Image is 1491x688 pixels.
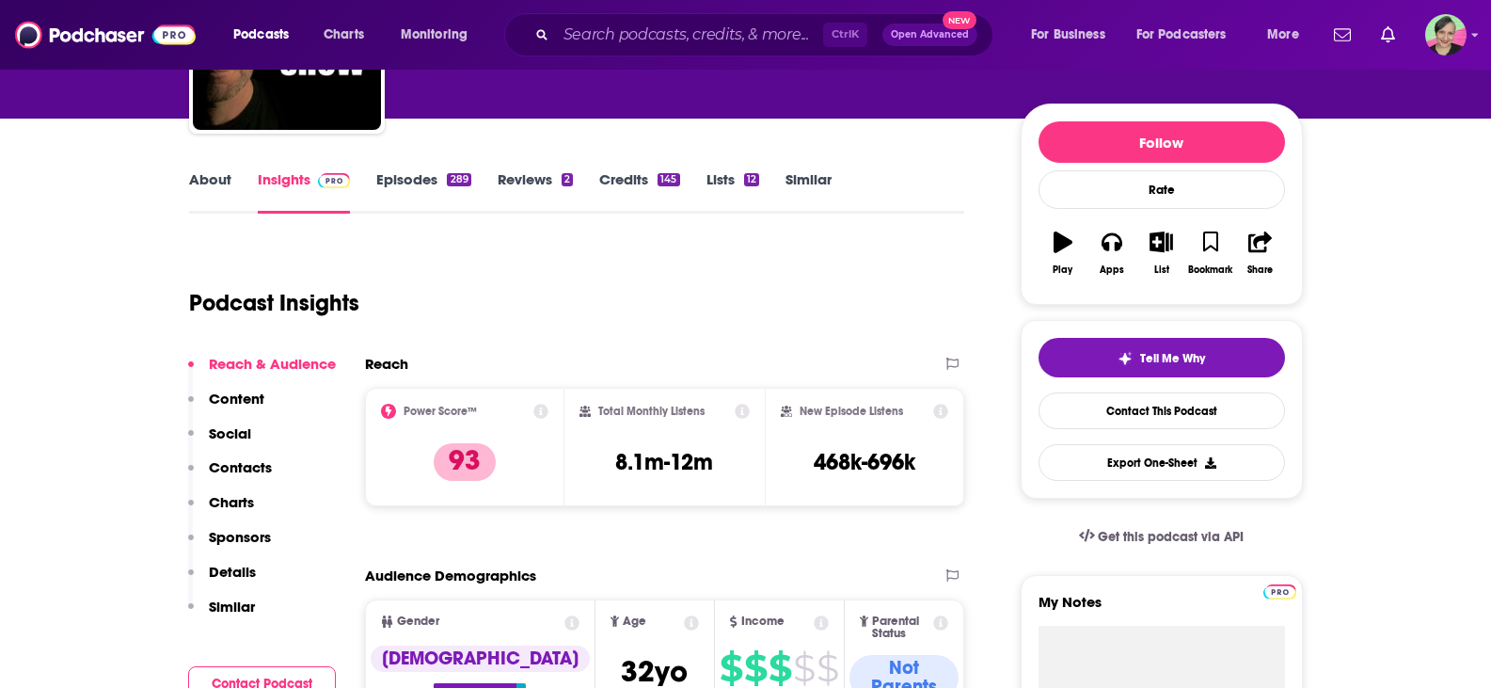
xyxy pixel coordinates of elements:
[1039,593,1285,626] label: My Notes
[188,493,254,528] button: Charts
[943,11,976,29] span: New
[188,528,271,563] button: Sponsors
[447,173,470,186] div: 289
[1098,529,1244,545] span: Get this podcast via API
[1039,170,1285,209] div: Rate
[800,405,903,418] h2: New Episode Listens
[209,355,336,373] p: Reach & Audience
[1425,14,1467,56] span: Logged in as LizDVictoryBelt
[318,173,351,188] img: Podchaser Pro
[1263,582,1296,600] a: Pro website
[599,170,679,214] a: Credits145
[401,22,468,48] span: Monitoring
[404,405,477,418] h2: Power Score™
[562,173,573,186] div: 2
[1425,14,1467,56] button: Show profile menu
[188,355,336,390] button: Reach & Audience
[623,616,646,628] span: Age
[1039,219,1087,287] button: Play
[258,170,351,214] a: InsightsPodchaser Pro
[209,458,272,476] p: Contacts
[1118,351,1133,366] img: tell me why sparkle
[1140,351,1205,366] span: Tell Me Why
[365,567,536,584] h2: Audience Demographics
[434,443,496,481] p: 93
[1247,264,1273,276] div: Share
[823,23,867,47] span: Ctrl K
[891,30,969,40] span: Open Advanced
[189,289,359,317] h1: Podcast Insights
[658,173,679,186] div: 145
[1373,19,1403,51] a: Show notifications dropdown
[872,616,930,640] span: Parental Status
[388,20,492,50] button: open menu
[793,653,815,683] span: $
[1425,14,1467,56] img: User Profile
[188,424,251,459] button: Social
[1039,444,1285,481] button: Export One-Sheet
[209,563,256,581] p: Details
[1136,22,1227,48] span: For Podcasters
[1267,22,1299,48] span: More
[706,170,759,214] a: Lists12
[615,448,713,476] h3: 8.1m-12m
[882,24,977,46] button: Open AdvancedNew
[498,170,573,214] a: Reviews2
[209,390,264,408] p: Content
[1087,219,1136,287] button: Apps
[311,20,375,50] a: Charts
[1053,264,1072,276] div: Play
[522,13,1011,56] div: Search podcasts, credits, & more...
[209,424,251,442] p: Social
[220,20,313,50] button: open menu
[1039,338,1285,377] button: tell me why sparkleTell Me Why
[371,646,590,672] div: [DEMOGRAPHIC_DATA]
[1100,264,1124,276] div: Apps
[598,405,705,418] h2: Total Monthly Listens
[397,616,439,628] span: Gender
[324,22,364,48] span: Charts
[741,616,785,628] span: Income
[1326,19,1358,51] a: Show notifications dropdown
[365,355,408,373] h2: Reach
[209,528,271,546] p: Sponsors
[1064,514,1260,560] a: Get this podcast via API
[556,20,823,50] input: Search podcasts, credits, & more...
[720,653,742,683] span: $
[188,563,256,598] button: Details
[233,22,289,48] span: Podcasts
[785,170,832,214] a: Similar
[1154,264,1169,276] div: List
[189,170,231,214] a: About
[1263,584,1296,600] img: Podchaser Pro
[1018,20,1129,50] button: open menu
[188,390,264,424] button: Content
[1039,392,1285,429] a: Contact This Podcast
[209,598,255,616] p: Similar
[1254,20,1323,50] button: open menu
[376,170,470,214] a: Episodes289
[188,598,255,632] button: Similar
[15,17,196,53] img: Podchaser - Follow, Share and Rate Podcasts
[1186,219,1235,287] button: Bookmark
[814,448,915,476] h3: 468k-696k
[744,653,767,683] span: $
[744,173,759,186] div: 12
[1031,22,1105,48] span: For Business
[1136,219,1185,287] button: List
[1235,219,1284,287] button: Share
[188,458,272,493] button: Contacts
[1039,121,1285,163] button: Follow
[769,653,791,683] span: $
[209,493,254,511] p: Charts
[817,653,838,683] span: $
[1188,264,1232,276] div: Bookmark
[1124,20,1254,50] button: open menu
